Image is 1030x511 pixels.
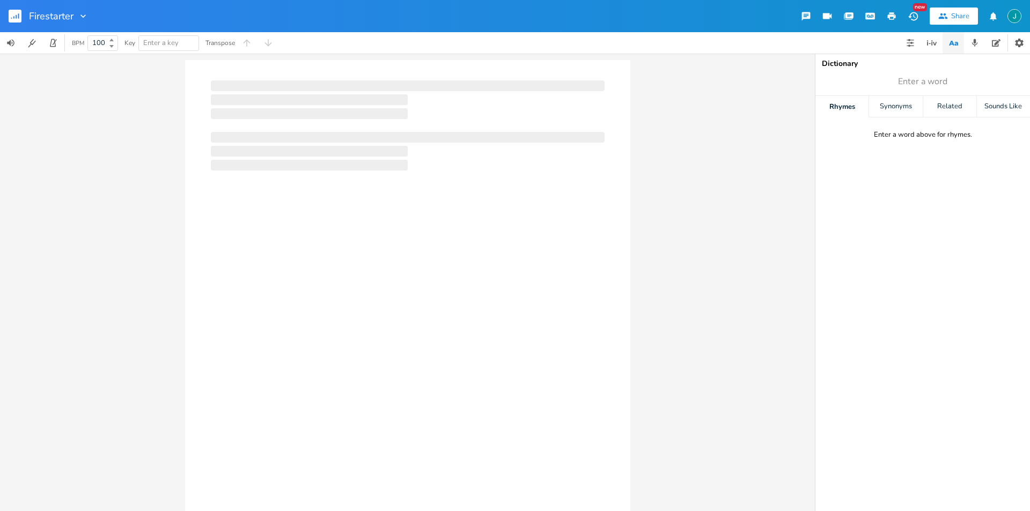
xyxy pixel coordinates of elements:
[143,38,179,48] span: Enter a key
[902,6,924,26] button: New
[1007,9,1021,23] img: J Molnar
[898,76,947,88] span: Enter a word
[977,96,1030,117] div: Sounds Like
[874,130,972,139] div: Enter a word above for rhymes.
[72,40,84,46] div: BPM
[913,3,927,11] div: New
[930,8,978,25] button: Share
[205,40,235,46] div: Transpose
[869,96,922,117] div: Synonyms
[29,11,73,21] span: Firestarter
[923,96,976,117] div: Related
[815,96,869,117] div: Rhymes
[951,11,969,21] div: Share
[822,60,1024,68] div: Dictionary
[124,40,135,46] div: Key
